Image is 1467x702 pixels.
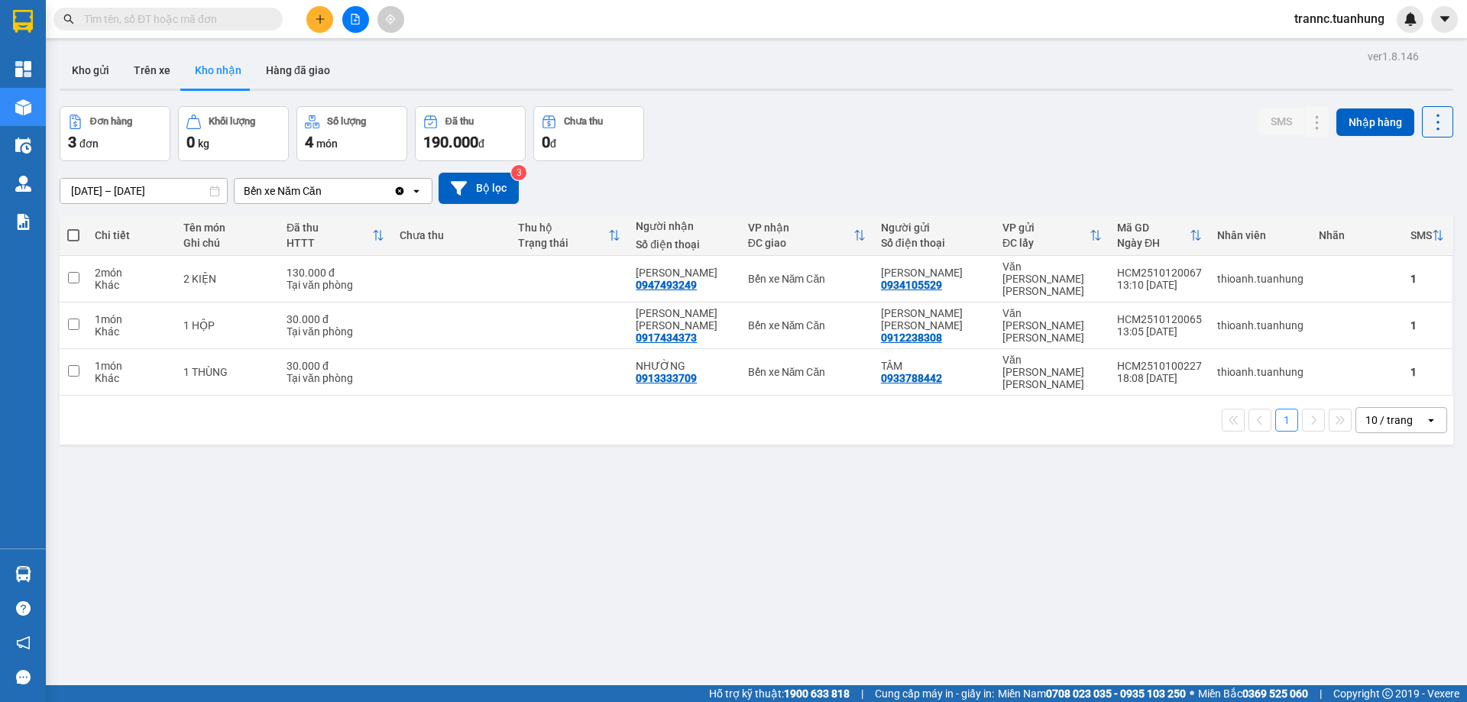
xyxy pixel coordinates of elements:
[315,14,325,24] span: plus
[287,237,372,249] div: HTTT
[1002,222,1090,234] div: VP gửi
[636,372,697,384] div: 0913333709
[881,267,987,279] div: NGỌC CƠ
[1217,273,1303,285] div: thioanh.tuanhung
[16,636,31,650] span: notification
[1217,319,1303,332] div: thioanh.tuanhung
[1117,372,1202,384] div: 18:08 [DATE]
[1198,685,1308,702] span: Miền Bắc
[1410,229,1432,241] div: SMS
[287,313,384,325] div: 30.000 đ
[1275,409,1298,432] button: 1
[63,14,74,24] span: search
[748,273,866,285] div: Bến xe Năm Căn
[323,183,325,199] input: Selected Bến xe Năm Căn.
[1368,48,1419,65] div: ver 1.8.146
[15,99,31,115] img: warehouse-icon
[1336,108,1414,136] button: Nhập hàng
[95,229,168,241] div: Chi tiết
[1282,9,1397,28] span: trannc.tuanhung
[636,279,697,291] div: 0947493249
[287,267,384,279] div: 130.000 đ
[881,222,987,234] div: Người gửi
[209,116,255,127] div: Khối lượng
[1190,691,1194,697] span: ⚪️
[1425,414,1437,426] svg: open
[400,229,503,241] div: Chưa thu
[316,137,338,150] span: món
[342,6,369,33] button: file-add
[1217,229,1303,241] div: Nhân viên
[95,279,168,291] div: Khác
[1109,215,1210,256] th: Toggle SortBy
[121,52,183,89] button: Trên xe
[306,6,333,33] button: plus
[518,237,609,249] div: Trạng thái
[15,137,31,154] img: warehouse-icon
[861,685,863,702] span: |
[183,52,254,89] button: Kho nhận
[1046,687,1186,700] strong: 0708 023 035 - 0935 103 250
[564,116,603,127] div: Chưa thu
[350,14,361,24] span: file-add
[1242,687,1308,700] strong: 0369 525 060
[1002,260,1102,297] div: Văn [PERSON_NAME] [PERSON_NAME]
[327,116,366,127] div: Số lượng
[393,185,406,197] svg: Clear value
[287,222,372,234] div: Đã thu
[881,237,987,249] div: Số điện thoại
[423,133,478,151] span: 190.000
[183,319,271,332] div: 1 HỘP
[305,133,313,151] span: 4
[748,222,853,234] div: VP nhận
[254,52,342,89] button: Hàng đã giao
[1117,267,1202,279] div: HCM2510120067
[198,137,209,150] span: kg
[439,173,519,204] button: Bộ lọc
[13,10,33,33] img: logo-vxr
[15,214,31,230] img: solution-icon
[1403,215,1452,256] th: Toggle SortBy
[478,137,484,150] span: đ
[1410,366,1444,378] div: 1
[95,267,168,279] div: 2 món
[410,185,423,197] svg: open
[1431,6,1458,33] button: caret-down
[510,215,629,256] th: Toggle SortBy
[16,601,31,616] span: question-circle
[1002,307,1102,344] div: Văn [PERSON_NAME] [PERSON_NAME]
[445,116,474,127] div: Đã thu
[511,165,526,180] sup: 3
[15,176,31,192] img: warehouse-icon
[1117,313,1202,325] div: HCM2510120065
[385,14,396,24] span: aim
[15,61,31,77] img: dashboard-icon
[550,137,556,150] span: đ
[1319,229,1395,241] div: Nhãn
[881,279,942,291] div: 0934105529
[1404,12,1417,26] img: icon-new-feature
[636,332,697,344] div: 0917434373
[287,325,384,338] div: Tại văn phòng
[748,237,853,249] div: ĐC giao
[84,11,264,27] input: Tìm tên, số ĐT hoặc mã đơn
[748,319,866,332] div: Bến xe Năm Căn
[1117,360,1202,372] div: HCM2510100227
[183,237,271,249] div: Ghi chú
[1117,237,1190,249] div: Ngày ĐH
[1117,325,1202,338] div: 13:05 [DATE]
[636,220,732,232] div: Người nhận
[287,372,384,384] div: Tại văn phòng
[178,106,289,161] button: Khối lượng0kg
[709,685,850,702] span: Hỗ trợ kỹ thuật:
[1382,688,1393,699] span: copyright
[60,52,121,89] button: Kho gửi
[784,687,850,700] strong: 1900 633 818
[287,360,384,372] div: 30.000 đ
[533,106,644,161] button: Chưa thu0đ
[1365,412,1413,428] div: 10 / trang
[1438,12,1452,26] span: caret-down
[1410,273,1444,285] div: 1
[1217,366,1303,378] div: thioanh.tuanhung
[542,133,550,151] span: 0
